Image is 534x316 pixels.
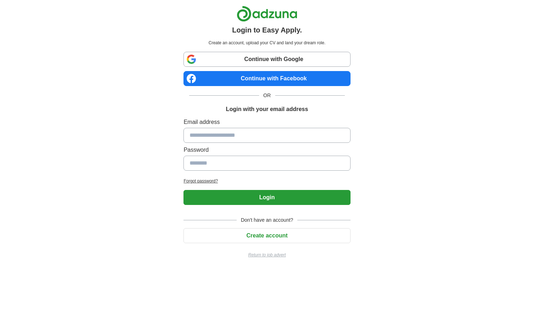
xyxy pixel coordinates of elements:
label: Password [183,146,350,154]
button: Create account [183,228,350,243]
h1: Login to Easy Apply. [232,25,302,35]
a: Forgot password? [183,178,350,184]
a: Continue with Google [183,52,350,67]
span: Don't have an account? [237,216,298,224]
h1: Login with your email address [226,105,308,114]
a: Continue with Facebook [183,71,350,86]
span: OR [259,92,275,99]
a: Return to job advert [183,252,350,258]
button: Login [183,190,350,205]
a: Create account [183,232,350,239]
label: Email address [183,118,350,126]
img: Adzuna logo [237,6,297,22]
p: Create an account, upload your CV and land your dream role. [185,40,349,46]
